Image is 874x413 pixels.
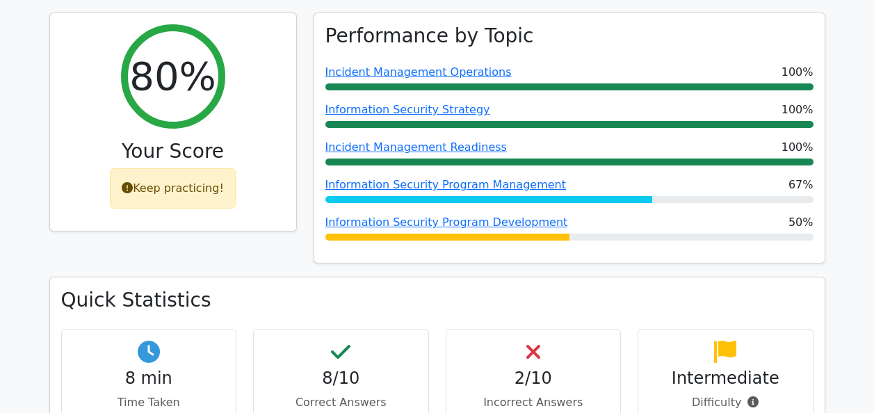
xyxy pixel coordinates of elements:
[649,369,802,389] h4: Intermediate
[458,369,610,389] h4: 2/10
[61,289,814,312] h3: Quick Statistics
[325,216,568,229] a: Information Security Program Development
[265,369,417,389] h4: 8/10
[782,102,814,118] span: 100%
[73,394,225,411] p: Time Taken
[325,103,490,116] a: Information Security Strategy
[61,140,285,163] h3: Your Score
[788,214,814,231] span: 50%
[325,65,512,79] a: Incident Management Operations
[325,24,534,48] h3: Performance by Topic
[110,168,236,209] div: Keep practicing!
[325,178,566,191] a: Information Security Program Management
[458,394,610,411] p: Incorrect Answers
[788,177,814,193] span: 67%
[782,139,814,156] span: 100%
[325,140,507,154] a: Incident Management Readiness
[129,53,216,99] h2: 80%
[649,394,802,411] p: Difficulty
[73,369,225,389] h4: 8 min
[782,64,814,81] span: 100%
[265,394,417,411] p: Correct Answers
